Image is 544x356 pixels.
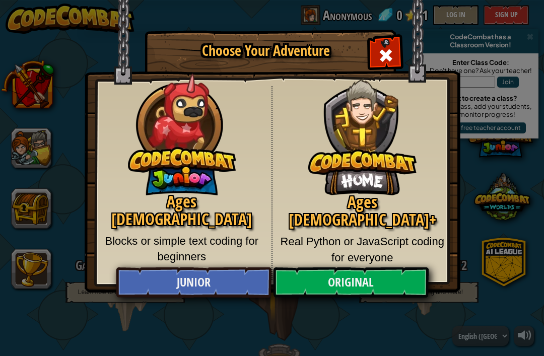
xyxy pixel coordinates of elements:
img: CodeCombat Original hero character [308,63,417,195]
img: CodeCombat Junior hero character [128,67,236,195]
h2: Ages [DEMOGRAPHIC_DATA] [100,193,264,228]
a: Junior [116,267,271,298]
p: Blocks or simple text coding for beginners [100,233,264,265]
h1: Choose Your Adventure [163,43,369,59]
h2: Ages [DEMOGRAPHIC_DATA]+ [280,193,445,229]
a: Original [273,267,428,298]
p: Real Python or JavaScript coding for everyone [280,234,445,265]
div: Close modal [370,38,401,70]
